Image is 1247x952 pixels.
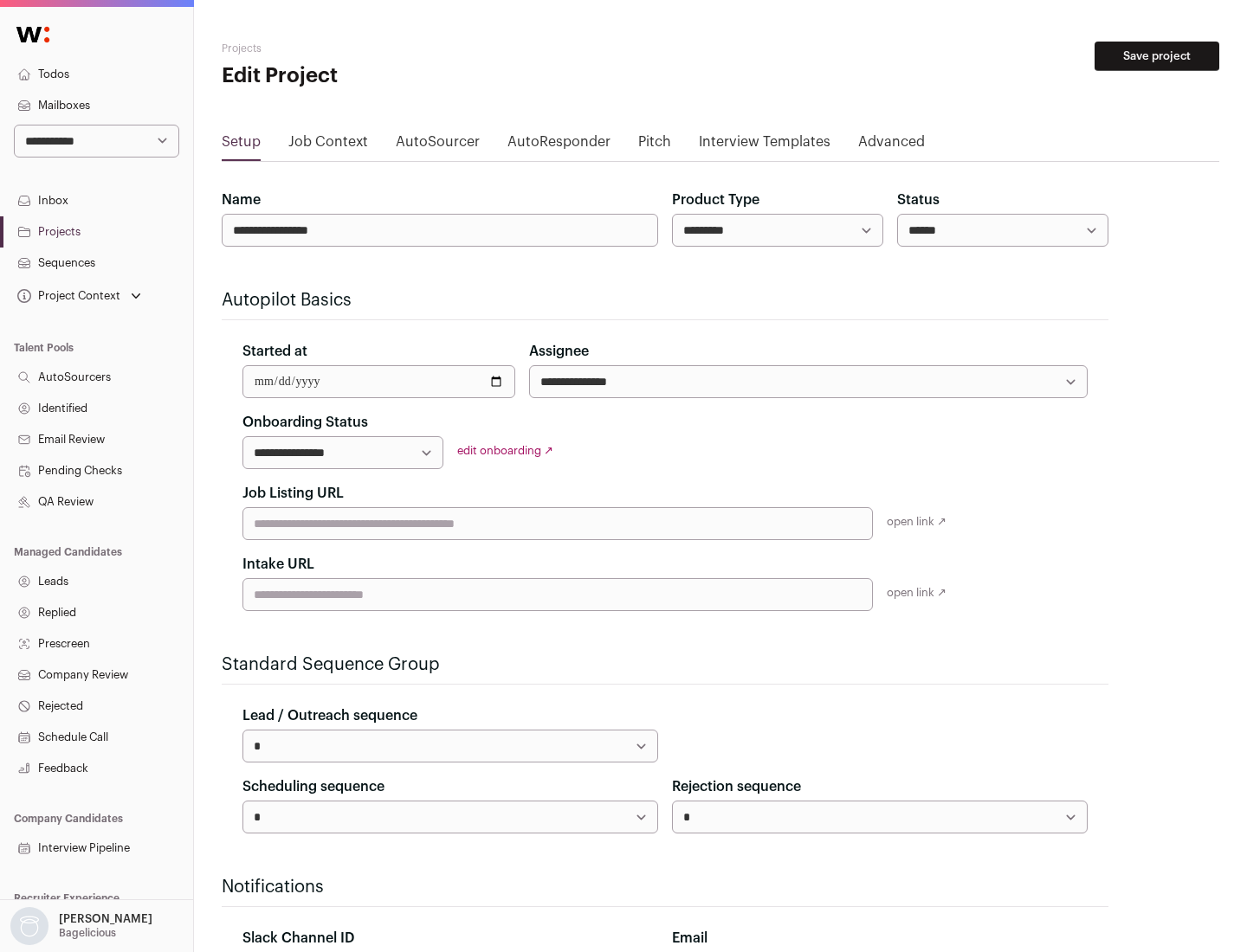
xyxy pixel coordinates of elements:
[222,42,554,55] h2: Projects
[507,132,611,159] a: AutoResponder
[242,554,314,575] label: Intake URL
[59,926,116,940] p: Bagelicious
[222,62,554,90] h1: Edit Project
[222,875,1108,899] h2: Notifications
[1095,42,1219,71] button: Save project
[396,132,480,159] a: AutoSourcer
[14,289,120,303] div: Project Context
[242,412,368,433] label: Onboarding Status
[59,912,152,926] p: [PERSON_NAME]
[672,928,1088,949] div: Email
[288,132,368,159] a: Job Context
[222,190,261,210] label: Name
[858,132,925,159] a: Advanced
[529,341,589,362] label: Assignee
[672,776,801,797] label: Rejection sequence
[222,288,1108,312] h2: Autopilot Basics
[242,341,307,362] label: Started at
[897,190,940,210] label: Status
[222,653,1108,677] h2: Standard Sequence Group
[699,132,830,159] a: Interview Templates
[457,445,553,456] a: edit onboarding ↗
[672,190,759,210] label: Product Type
[242,928,354,949] label: Slack Channel ID
[242,776,384,797] label: Scheduling sequence
[7,907,156,945] button: Open dropdown
[638,132,671,159] a: Pitch
[222,132,261,159] a: Setup
[7,17,59,52] img: Wellfound
[242,705,417,726] label: Lead / Outreach sequence
[14,284,145,308] button: Open dropdown
[242,483,344,504] label: Job Listing URL
[10,907,48,945] img: nopic.png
